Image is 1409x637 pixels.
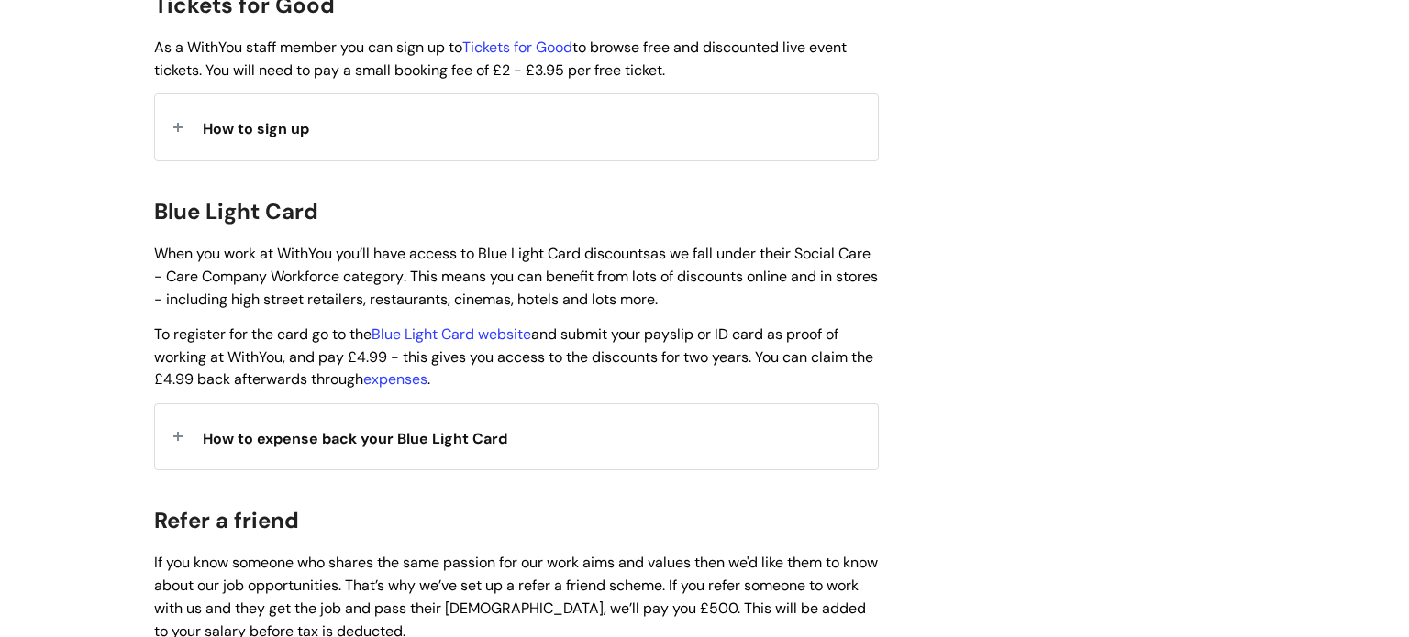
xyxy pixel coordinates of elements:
[154,38,847,80] span: As a WithYou staff member you can sign up to to browse free and discounted live event tickets. Yo...
[154,244,878,309] span: When you work at WithYou you’ll have access to Blue Light Card discounts . This means you can ben...
[372,324,531,344] a: Blue Light Card website
[203,429,507,448] span: How to expense back your Blue Light Card
[154,324,873,390] span: To register for the card go to the and submit your payslip or ID card as proof of working at With...
[462,38,572,57] a: Tickets for Good
[154,506,299,534] span: Refer a friend
[203,119,309,138] span: How to sign up
[363,369,427,389] a: expenses
[154,197,318,225] span: Blue Light Card
[154,244,871,286] span: as we fall under their Social Care - Care Company Workforce category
